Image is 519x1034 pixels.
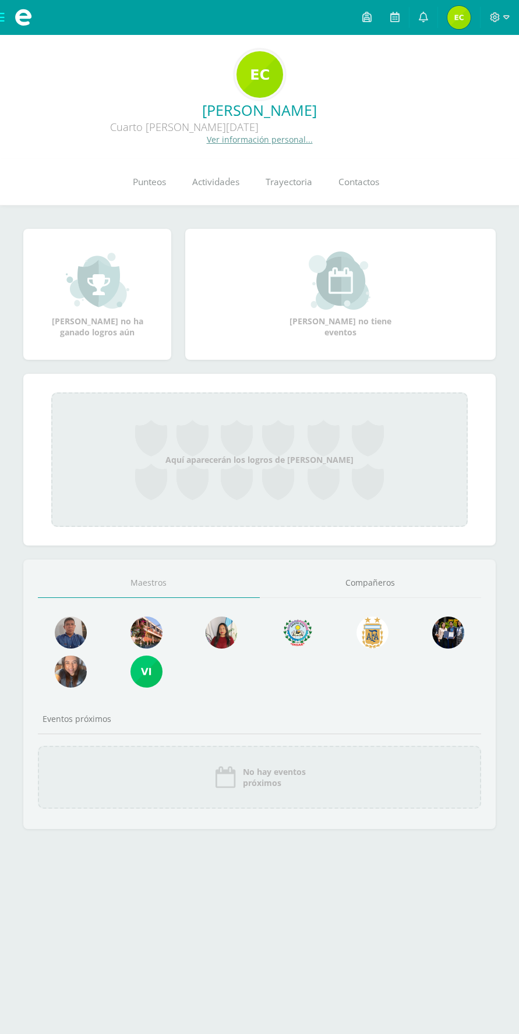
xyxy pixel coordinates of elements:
[214,766,237,789] img: event_icon.png
[38,713,481,724] div: Eventos próximos
[243,766,306,788] span: No hay eventos próximos
[326,159,393,206] a: Contactos
[207,134,313,145] a: Ver información personal...
[309,252,372,310] img: event_small.png
[120,159,179,206] a: Punteos
[38,568,260,598] a: Maestros
[130,617,163,649] img: e29994105dc3c498302d04bab28faecd.png
[236,51,283,98] img: b022a7e5f101feefddbc0836dc2c4bde.png
[206,617,238,649] img: 83e9cbc1e9deaa3b01aa23f0b9c4e037.png
[133,176,166,188] span: Punteos
[447,6,471,29] img: 9a16ed88951ec5942f7639de74a8baf1.png
[260,568,482,598] a: Compañeros
[51,392,468,527] div: Aquí aparecerán los logros de [PERSON_NAME]
[130,656,163,688] img: 86ad762a06db99f3d783afd7c36c2468.png
[55,656,87,688] img: d53a6cbdd07aaf83c60ff9fb8bbf0950.png
[356,617,389,649] img: 498aaf03b66486e4df643cb234cd8a7f.png
[9,120,359,134] div: Cuarto [PERSON_NAME][DATE]
[281,617,313,649] img: 1f249f4afcd4058060b6a6067f3fa13a.png
[39,252,156,338] div: [PERSON_NAME] no ha ganado logros aún
[432,617,464,649] img: 81b04bdcff6122eee283a73734b976a6.png
[9,100,510,120] a: [PERSON_NAME]
[338,176,379,188] span: Contactos
[66,252,129,310] img: achievement_small.png
[266,176,312,188] span: Trayectoria
[55,617,87,649] img: 15ead7f1e71f207b867fb468c38fe54e.png
[192,176,239,188] span: Actividades
[283,252,399,338] div: [PERSON_NAME] no tiene eventos
[179,159,253,206] a: Actividades
[253,159,326,206] a: Trayectoria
